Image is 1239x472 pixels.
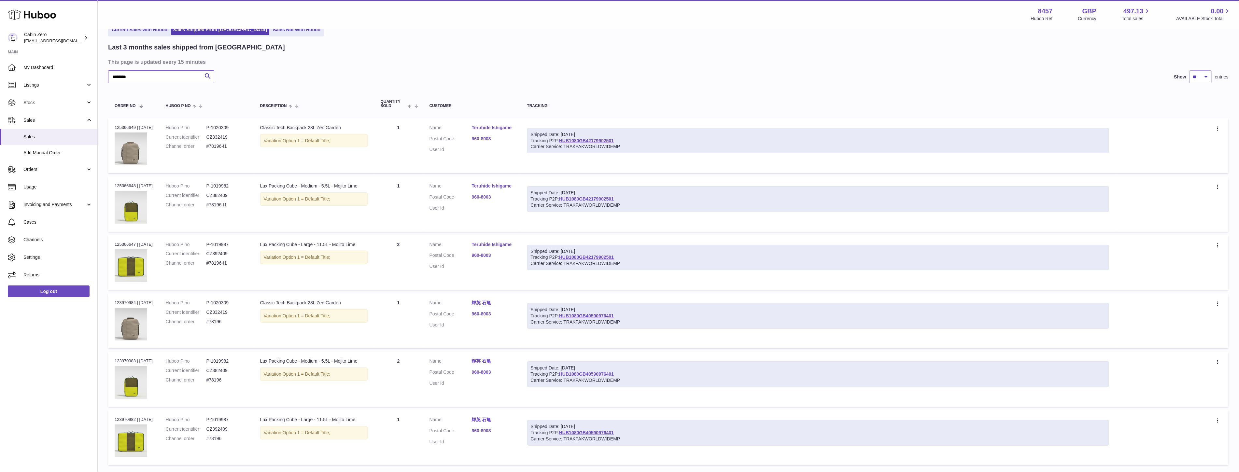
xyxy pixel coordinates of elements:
dd: P-1019987 [206,242,247,248]
dt: Huboo P no [166,183,206,189]
dt: Postal Code [429,252,472,260]
a: Teruhide Ishigame [472,242,514,248]
div: Carrier Service: TRAKPAKWORLDWIDEMP [531,202,1105,208]
dt: Current identifier [166,192,206,199]
div: Shipped Date: [DATE] [531,190,1105,196]
dd: P-1020309 [206,300,247,306]
dt: Name [429,125,472,132]
span: Option 1 = Default Title; [283,371,331,377]
div: Lux Packing Cube - Medium - 5.5L - Mojito Lime [260,183,368,189]
img: LUX-PACKING-CUBE-SIZE-L-MOJITO-LIME-FRONT.jpg [115,424,147,457]
div: Shipped Date: [DATE] [531,365,1105,371]
a: Current Sales with Huboo [109,24,170,35]
a: 960-8003 [472,194,514,200]
a: 497.13 Total sales [1122,7,1151,22]
span: AVAILABLE Stock Total [1176,16,1231,22]
dt: Postal Code [429,136,472,144]
span: Total sales [1122,16,1151,22]
img: internalAdmin-8457@internal.huboo.com [8,33,18,43]
dt: Huboo P no [166,300,206,306]
dt: Name [429,417,472,424]
dt: User Id [429,146,472,153]
td: 1 [374,293,423,348]
dd: CZ382409 [206,192,247,199]
dt: Channel order [166,436,206,442]
div: 123970982 | [DATE] [115,417,153,423]
dd: #78196-f1 [206,143,247,149]
div: Carrier Service: TRAKPAKWORLDWIDEMP [531,436,1105,442]
a: HUB1080GB40590976401 [559,371,614,377]
dd: #78196-f1 [206,260,247,266]
div: Variation: [260,251,368,264]
span: Cases [23,219,92,225]
img: CLASSIC-TECH-2024-ZEN-GARDEN-FRONT.jpg [115,308,147,340]
span: Channels [23,237,92,243]
dt: Huboo P no [166,417,206,423]
div: Variation: [260,192,368,206]
div: Variation: [260,134,368,147]
dt: Channel order [166,319,206,325]
dt: Name [429,183,472,191]
div: 123970984 | [DATE] [115,300,153,306]
div: Variation: [260,426,368,439]
span: Option 1 = Default Title; [283,255,331,260]
a: 960-8003 [472,428,514,434]
div: Tracking P2P: [527,186,1109,212]
h2: Last 3 months sales shipped from [GEOGRAPHIC_DATA] [108,43,285,52]
a: Teruhide Ishigame [472,183,514,189]
span: [EMAIL_ADDRESS][DOMAIN_NAME] [24,38,96,43]
a: Teruhide Ishigame [472,125,514,131]
dt: Name [429,358,472,366]
div: Cabin Zero [24,32,83,44]
h3: This page is updated every 15 minutes [108,58,1227,65]
dt: Name [429,242,472,249]
dt: User Id [429,439,472,445]
div: 125366647 | [DATE] [115,242,153,247]
span: Sales [23,134,92,140]
dt: User Id [429,263,472,270]
dt: User Id [429,380,472,386]
span: Option 1 = Default Title; [283,313,331,318]
div: Tracking P2P: [527,128,1109,154]
div: Tracking P2P: [527,361,1109,387]
div: Classic Tech Backpack 28L Zen Garden [260,300,368,306]
span: Huboo P no [166,104,191,108]
img: LUX-PACKING-CUBE-SIZE-L-MOJITO-LIME-FRONT.jpg [115,249,147,282]
span: Stock [23,100,86,106]
a: 輝英 石亀 [472,300,514,306]
dt: Channel order [166,202,206,208]
img: CLASSIC-TECH-2024-ZEN-GARDEN-FRONT.jpg [115,132,147,165]
div: Classic Tech Backpack 28L Zen Garden [260,125,368,131]
a: Sales Not With Huboo [271,24,323,35]
div: Shipped Date: [DATE] [531,307,1105,313]
dt: Postal Code [429,428,472,436]
span: Option 1 = Default Title; [283,430,331,435]
dd: P-1020309 [206,125,247,131]
dt: Current identifier [166,368,206,374]
a: 輝英 石亀 [472,358,514,364]
dt: Channel order [166,260,206,266]
dt: Channel order [166,377,206,383]
img: LUX-SIZE-M-MOJITO-LIME-FRONT.jpg [115,191,147,224]
dd: P-1019982 [206,183,247,189]
dd: #78196 [206,319,247,325]
td: 1 [374,410,423,465]
span: Listings [23,82,86,88]
dt: Current identifier [166,426,206,432]
dt: Channel order [166,143,206,149]
span: Sales [23,117,86,123]
dt: Postal Code [429,369,472,377]
div: Shipped Date: [DATE] [531,132,1105,138]
div: Tracking P2P: [527,303,1109,329]
div: Tracking P2P: [527,420,1109,446]
span: 497.13 [1123,7,1143,16]
dd: #78196 [206,377,247,383]
a: Sales Shipped From [GEOGRAPHIC_DATA] [171,24,269,35]
dt: Postal Code [429,311,472,319]
dd: #78196 [206,436,247,442]
dd: CZ392409 [206,251,247,257]
dt: User Id [429,205,472,211]
a: HUB1080GB42179902501 [559,196,614,201]
dd: #78196-f1 [206,202,247,208]
a: Log out [8,285,90,297]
